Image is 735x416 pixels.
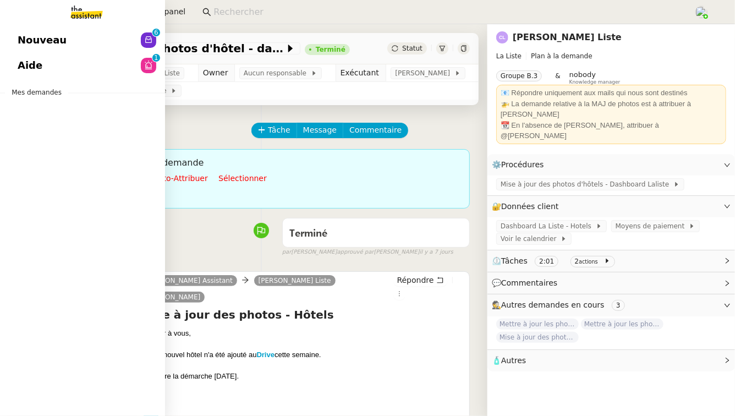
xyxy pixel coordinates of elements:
[492,278,562,287] span: 💬
[575,258,579,265] span: 2
[141,349,465,360] div: Aucun nouvel hôtel n'a été ajouté au cette semaine.
[218,174,267,183] a: Sélectionner
[501,221,596,232] span: Dashboard La Liste - Hotels
[492,158,549,171] span: ⚙️
[395,68,454,79] span: [PERSON_NAME]
[254,276,336,286] a: [PERSON_NAME] Liste
[501,233,561,244] span: Voir le calendrier
[244,68,311,79] span: Aucun responsable
[487,294,735,316] div: 🕵️Autres demandes en cours 3
[535,256,558,267] nz-tag: 2:01
[492,300,629,309] span: 🕵️
[397,275,434,286] span: Répondre
[81,156,461,171] span: Initialisation de la demande
[501,202,559,211] span: Données client
[154,29,158,39] p: 6
[555,70,560,85] span: &
[531,52,593,60] span: Plan à la demande
[154,54,158,64] p: 1
[141,276,237,286] a: [PERSON_NAME] Assistant
[289,229,327,239] span: Terminé
[501,300,605,309] span: Autres demandes en cours
[18,32,67,48] span: Nouveau
[343,123,408,138] button: Commentaire
[501,278,557,287] span: Commentaires
[198,64,234,82] td: Owner
[501,256,528,265] span: Tâches
[393,274,448,286] button: Répondre
[141,307,465,322] h4: Mise à jour des photos - Hôtels
[496,319,579,330] span: Mettre à jour les photos de [PERSON_NAME]
[316,46,345,53] div: Terminé
[496,31,508,43] img: svg
[496,52,522,60] span: La Liste
[487,250,735,272] div: ⏲️Tâches 2:01 2actions
[141,371,465,382] div: Je réitère la démarche [DATE].
[487,154,735,176] div: ⚙️Procédures
[569,79,621,85] span: Knowledge manager
[513,32,622,42] a: [PERSON_NAME] Liste
[496,70,542,81] nz-tag: Groupe B.3
[336,64,386,82] td: Exécutant
[303,124,337,136] span: Message
[616,221,689,232] span: Moyens de paiement
[152,29,160,36] nz-badge-sup: 6
[496,332,579,343] span: Mise à jour des photos d'hôtel - dashboard Laliste - 24 septembre 2025
[487,350,735,371] div: 🧴Autres
[501,356,526,365] span: Autres
[695,6,707,18] img: users%2FPPrFYTsEAUgQy5cK5MCpqKbOX8K2%2Favatar%2FCapture%20d%E2%80%99e%CC%81cran%202023-06-05%20a%...
[501,87,722,98] div: 📧 Répondre uniquement aux mails qui nous sont destinés
[612,300,625,311] nz-tag: 3
[282,248,453,257] small: [PERSON_NAME] [PERSON_NAME]
[579,259,598,265] small: actions
[581,319,663,330] span: Mettre à jour les photos restaurant - 24 septembre 2025
[501,160,544,169] span: Procédures
[141,392,465,403] div: Merci,
[141,328,465,339] div: Bonjour à vous,
[251,123,297,138] button: Tâche
[501,120,722,141] div: 📆 En l'absence de [PERSON_NAME], attribuer à @[PERSON_NAME]
[402,45,423,52] span: Statut
[18,57,42,74] span: Aide
[487,196,735,217] div: 🔐Données client
[420,248,453,257] span: il y a 7 jours
[349,124,402,136] span: Commentaire
[492,256,619,265] span: ⏲️
[152,54,160,62] nz-badge-sup: 1
[5,87,68,98] span: Mes demandes
[282,248,292,257] span: par
[569,70,596,79] span: nobody
[141,292,205,302] a: [PERSON_NAME]
[57,43,285,54] span: Mise à jour des photos d'hôtel - dashboard Laliste - [DATE]
[492,356,526,365] span: 🧴
[492,200,563,213] span: 🔐
[213,5,683,20] input: Rechercher
[146,174,207,183] a: S'auto-attribuer
[337,248,374,257] span: approuvé par
[501,179,673,190] span: Mise à jour des photos d'hôtels - Dashboard Laliste
[501,98,722,120] div: 🚁 La demande relative à la MAJ de photos est à attribuer à [PERSON_NAME]
[569,70,621,85] app-user-label: Knowledge manager
[257,351,275,359] a: Drive
[268,124,290,136] span: Tâche
[487,272,735,294] div: 💬Commentaires
[297,123,343,138] button: Message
